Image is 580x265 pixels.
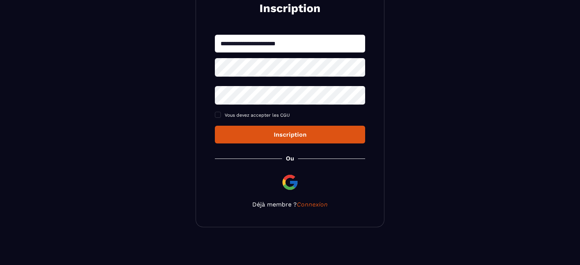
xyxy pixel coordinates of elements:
img: google [281,173,299,191]
span: Vous devez accepter les CGU [225,112,290,118]
button: Inscription [215,126,365,143]
p: Ou [286,155,294,162]
div: Inscription [221,131,359,138]
h2: Inscription [224,1,356,16]
a: Connexion [297,201,328,208]
p: Déjà membre ? [215,201,365,208]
